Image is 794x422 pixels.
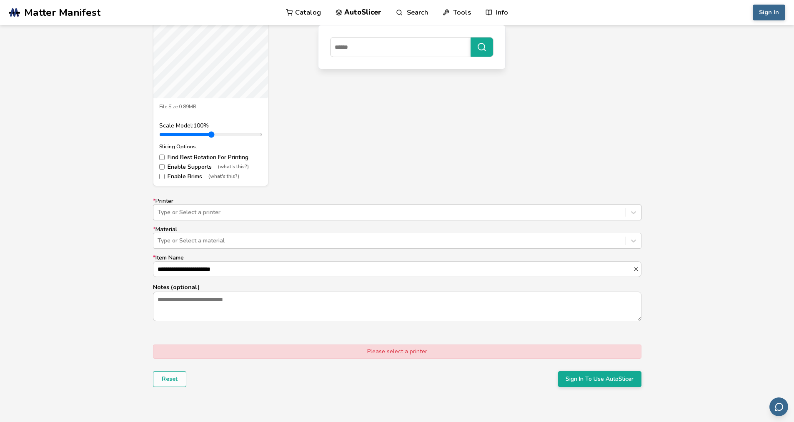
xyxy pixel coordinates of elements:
input: Enable Brims(what's this?) [159,174,165,179]
p: Notes (optional) [153,283,641,292]
label: Enable Supports [159,164,262,170]
div: Please select a printer [153,345,641,359]
input: Enable Supports(what's this?) [159,164,165,170]
label: Item Name [153,255,641,277]
span: (what's this?) [218,164,249,170]
label: Material [153,226,641,249]
input: *PrinterType or Select a printer [158,209,159,216]
span: Matter Manifest [24,7,100,18]
button: Sign In [753,5,785,20]
input: Find Best Rotation For Printing [159,155,165,160]
span: (what's this?) [208,174,239,180]
div: Scale Model: 100 % [159,122,262,129]
button: Sign In To Use AutoSlicer [558,371,641,387]
button: Send feedback via email [769,397,788,416]
label: Enable Brims [159,173,262,180]
input: *MaterialType or Select a material [158,237,159,244]
input: *Item Name [153,262,633,277]
label: Printer [153,198,641,220]
div: File Size: 0.89MB [159,104,262,110]
button: *Item Name [633,266,641,272]
button: Reset [153,371,186,387]
label: Find Best Rotation For Printing [159,154,262,161]
div: Slicing Options: [159,144,262,150]
textarea: Notes (optional) [153,292,641,320]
